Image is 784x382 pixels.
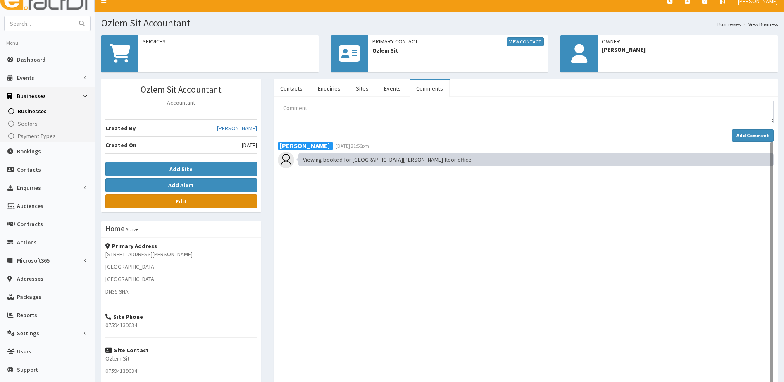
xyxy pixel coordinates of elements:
a: Businesses [717,21,741,28]
a: Businesses [2,105,95,117]
b: Created By [105,124,136,132]
p: Accountant [105,98,257,107]
span: Payment Types [18,132,56,140]
a: View Contact [507,37,544,46]
b: Edit [176,198,187,205]
strong: Primary Address [105,242,157,250]
b: Add Site [169,165,193,173]
a: Sectors [2,117,95,130]
span: Microsoft365 [17,257,50,264]
h3: Ozlem Sit Accountant [105,85,257,94]
span: Contracts [17,220,43,228]
p: [GEOGRAPHIC_DATA] [105,263,257,271]
span: Owner [602,37,774,45]
div: Viewing booked for [GEOGRAPHIC_DATA][PERSON_NAME] floor office [298,153,774,166]
span: [DATE] [242,141,257,149]
span: Support [17,366,38,373]
li: View Business [741,21,778,28]
small: Active [126,226,138,232]
strong: Site Contact [105,346,149,354]
span: [PERSON_NAME] [602,45,774,54]
span: Contacts [17,166,41,173]
span: Bookings [17,148,41,155]
p: 07594139034 [105,367,257,375]
b: Add Alert [168,181,194,189]
p: DN35 9NA [105,287,257,296]
span: Addresses [17,275,43,282]
input: Search... [5,16,74,31]
span: Businesses [18,107,47,115]
span: Settings [17,329,39,337]
button: Add Alert [105,178,257,192]
b: [PERSON_NAME] [280,141,330,149]
h1: Ozlem Sit Accountant [101,18,778,29]
a: Sites [349,80,375,97]
a: Enquiries [311,80,347,97]
a: Contacts [274,80,309,97]
p: [STREET_ADDRESS][PERSON_NAME] [105,250,257,258]
span: Actions [17,239,37,246]
span: Services [143,37,315,45]
span: Packages [17,293,41,301]
button: Add Comment [732,129,774,142]
span: Businesses [17,92,46,100]
h3: Home [105,225,124,232]
a: [PERSON_NAME] [217,124,257,132]
span: Users [17,348,31,355]
a: Edit [105,194,257,208]
a: Events [377,80,407,97]
span: Reports [17,311,37,319]
span: Audiences [17,202,43,210]
span: Events [17,74,34,81]
textarea: Comment [278,101,774,123]
p: [GEOGRAPHIC_DATA] [105,275,257,283]
a: Payment Types [2,130,95,142]
a: Comments [410,80,450,97]
span: Enquiries [17,184,41,191]
strong: Add Comment [736,132,769,138]
p: 07594139034 [105,321,257,329]
p: Ozlem Sit [105,354,257,363]
b: Created On [105,141,136,149]
span: [DATE] 21:56pm [336,143,369,149]
strong: Site Phone [105,313,143,320]
span: Dashboard [17,56,45,63]
span: Primary Contact [372,37,544,46]
span: Sectors [18,120,38,127]
span: Ozlem Sit [372,46,544,55]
